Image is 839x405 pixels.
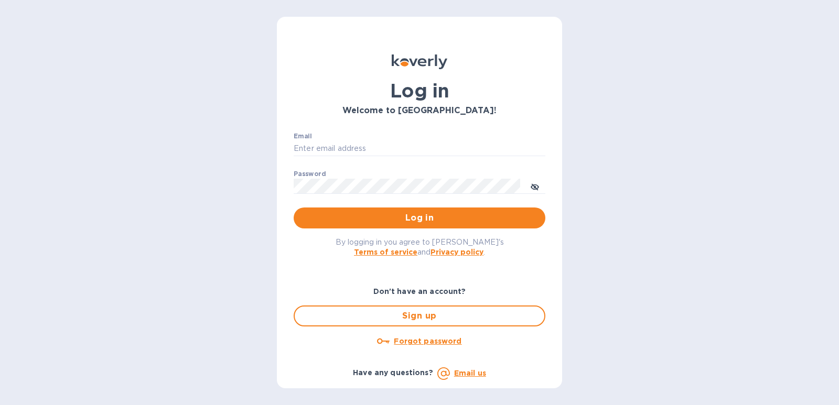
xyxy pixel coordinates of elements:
[294,305,545,326] button: Sign up
[302,212,537,224] span: Log in
[524,176,545,196] button: toggle password visibility
[294,207,545,228] button: Log in
[294,171,326,177] label: Password
[394,337,461,345] u: Forgot password
[294,106,545,116] h3: Welcome to [GEOGRAPHIC_DATA]!
[294,141,545,157] input: Enter email address
[294,80,545,102] h1: Log in
[392,54,447,69] img: Koverly
[303,310,536,322] span: Sign up
[454,369,486,377] a: Email us
[294,133,312,139] label: Email
[373,287,466,295] b: Don't have an account?
[336,238,504,256] span: By logging in you agree to [PERSON_NAME]'s and .
[431,248,483,256] a: Privacy policy
[354,248,417,256] a: Terms of service
[353,368,433,377] b: Have any questions?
